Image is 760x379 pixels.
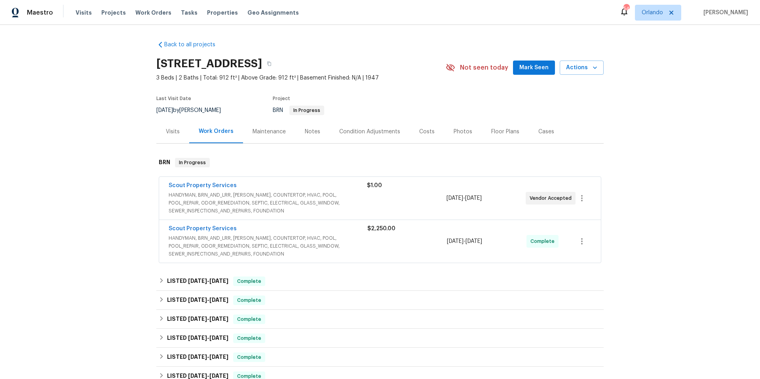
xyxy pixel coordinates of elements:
[167,315,228,324] h6: LISTED
[156,310,604,329] div: LISTED [DATE]-[DATE]Complete
[188,354,228,360] span: -
[209,335,228,341] span: [DATE]
[167,352,228,362] h6: LISTED
[367,226,395,231] span: $2,250.00
[465,239,482,244] span: [DATE]
[188,335,207,341] span: [DATE]
[234,334,264,342] span: Complete
[169,183,237,188] a: Scout Property Services
[169,226,237,231] a: Scout Property Services
[446,194,482,202] span: -
[367,183,382,188] span: $1.00
[166,128,180,136] div: Visits
[234,277,264,285] span: Complete
[188,297,228,303] span: -
[76,9,92,17] span: Visits
[290,108,323,113] span: In Progress
[447,239,464,244] span: [DATE]
[156,106,230,115] div: by [PERSON_NAME]
[159,158,170,167] h6: BRN
[188,354,207,360] span: [DATE]
[700,9,748,17] span: [PERSON_NAME]
[209,373,228,379] span: [DATE]
[188,278,207,284] span: [DATE]
[188,316,228,322] span: -
[446,195,463,201] span: [DATE]
[253,128,286,136] div: Maintenance
[234,315,264,323] span: Complete
[513,61,555,75] button: Mark Seen
[234,353,264,361] span: Complete
[339,128,400,136] div: Condition Adjustments
[156,291,604,310] div: LISTED [DATE]-[DATE]Complete
[247,9,299,17] span: Geo Assignments
[262,57,276,71] button: Copy Address
[156,272,604,291] div: LISTED [DATE]-[DATE]Complete
[273,108,324,113] span: BRN
[167,334,228,343] h6: LISTED
[156,150,604,175] div: BRN In Progress
[465,195,482,201] span: [DATE]
[454,128,472,136] div: Photos
[188,335,228,341] span: -
[101,9,126,17] span: Projects
[560,61,604,75] button: Actions
[419,128,435,136] div: Costs
[135,9,171,17] span: Work Orders
[156,60,262,68] h2: [STREET_ADDRESS]
[447,237,482,245] span: -
[642,9,663,17] span: Orlando
[156,74,446,82] span: 3 Beds | 2 Baths | Total: 912 ft² | Above Grade: 912 ft² | Basement Finished: N/A | 1947
[530,194,575,202] span: Vendor Accepted
[156,108,173,113] span: [DATE]
[169,234,367,258] span: HANDYMAN, BRN_AND_LRR, [PERSON_NAME], COUNTERTOP, HVAC, POOL, POOL_REPAIR, ODOR_REMEDIATION, SEPT...
[234,296,264,304] span: Complete
[538,128,554,136] div: Cases
[169,191,367,215] span: HANDYMAN, BRN_AND_LRR, [PERSON_NAME], COUNTERTOP, HVAC, POOL, POOL_REPAIR, ODOR_REMEDIATION, SEPT...
[519,63,549,73] span: Mark Seen
[209,316,228,322] span: [DATE]
[188,373,228,379] span: -
[27,9,53,17] span: Maestro
[156,96,191,101] span: Last Visit Date
[209,297,228,303] span: [DATE]
[188,373,207,379] span: [DATE]
[209,354,228,360] span: [DATE]
[491,128,519,136] div: Floor Plans
[209,278,228,284] span: [DATE]
[188,297,207,303] span: [DATE]
[623,5,629,13] div: 54
[566,63,597,73] span: Actions
[199,127,234,135] div: Work Orders
[167,296,228,305] h6: LISTED
[305,128,320,136] div: Notes
[181,10,198,15] span: Tasks
[156,329,604,348] div: LISTED [DATE]-[DATE]Complete
[460,64,508,72] span: Not seen today
[188,316,207,322] span: [DATE]
[273,96,290,101] span: Project
[156,348,604,367] div: LISTED [DATE]-[DATE]Complete
[207,9,238,17] span: Properties
[156,41,232,49] a: Back to all projects
[530,237,558,245] span: Complete
[167,277,228,286] h6: LISTED
[188,278,228,284] span: -
[176,159,209,167] span: In Progress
